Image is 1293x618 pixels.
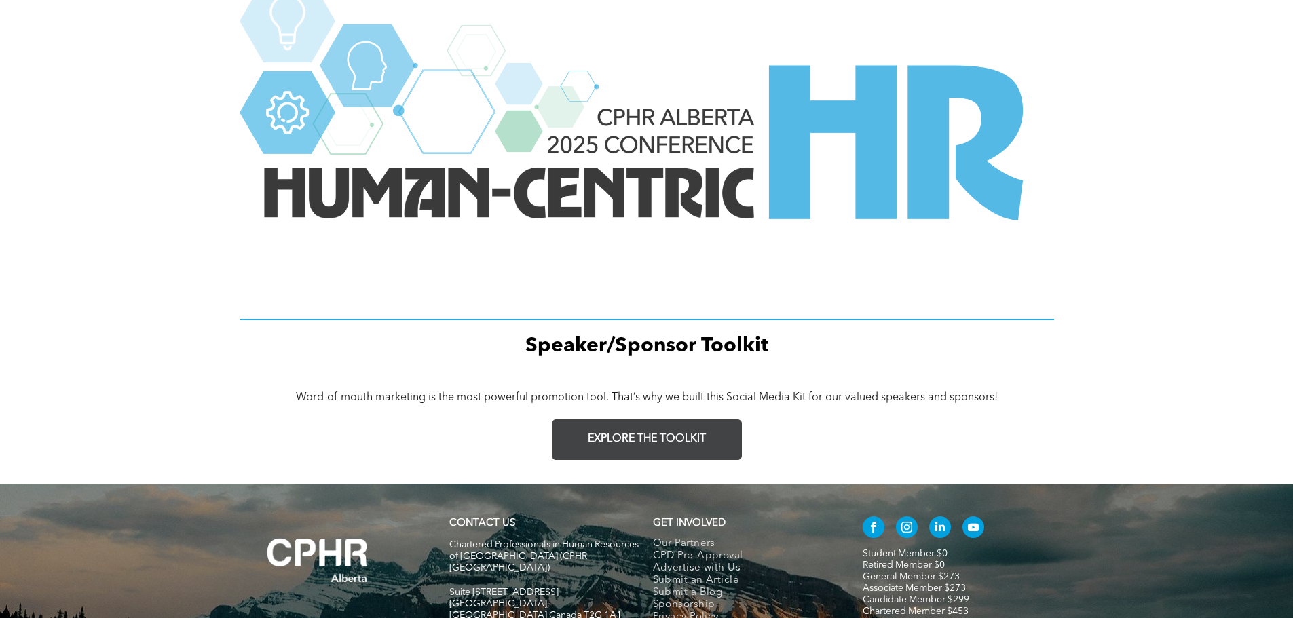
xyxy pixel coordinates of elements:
[240,511,396,610] img: A white background with a few lines on it
[588,433,706,446] span: EXPLORE THE TOOLKIT
[929,516,951,541] a: linkedin
[653,562,834,575] a: Advertise with Us
[449,518,515,528] a: CONTACT US
[653,550,834,562] a: CPD Pre-Approval
[653,538,834,550] a: Our Partners
[449,587,559,597] span: Suite [STREET_ADDRESS]
[896,516,918,541] a: instagram
[525,336,768,356] span: Speaker/Sponsor Toolkit
[962,516,984,541] a: youtube
[653,575,834,587] a: Submit an Article
[449,540,639,573] span: Chartered Professionals in Human Resources of [GEOGRAPHIC_DATA] (CPHR [GEOGRAPHIC_DATA])
[863,549,948,558] a: Student Member $0
[653,518,726,528] span: GET INVOLVED
[863,572,960,581] a: General Member $273
[863,606,969,616] a: Chartered Member $453
[552,419,742,460] a: EXPLORE THE TOOLKIT
[296,392,998,403] span: Word-of-mouth marketing is the most powerful promotion tool. That’s why we built this Social Medi...
[653,587,834,599] a: Submit a Blog
[863,583,966,593] a: Associate Member $273
[863,595,969,604] a: Candidate Member $299
[863,560,945,570] a: Retired Member $0
[863,516,884,541] a: facebook
[653,599,834,611] a: Sponsorship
